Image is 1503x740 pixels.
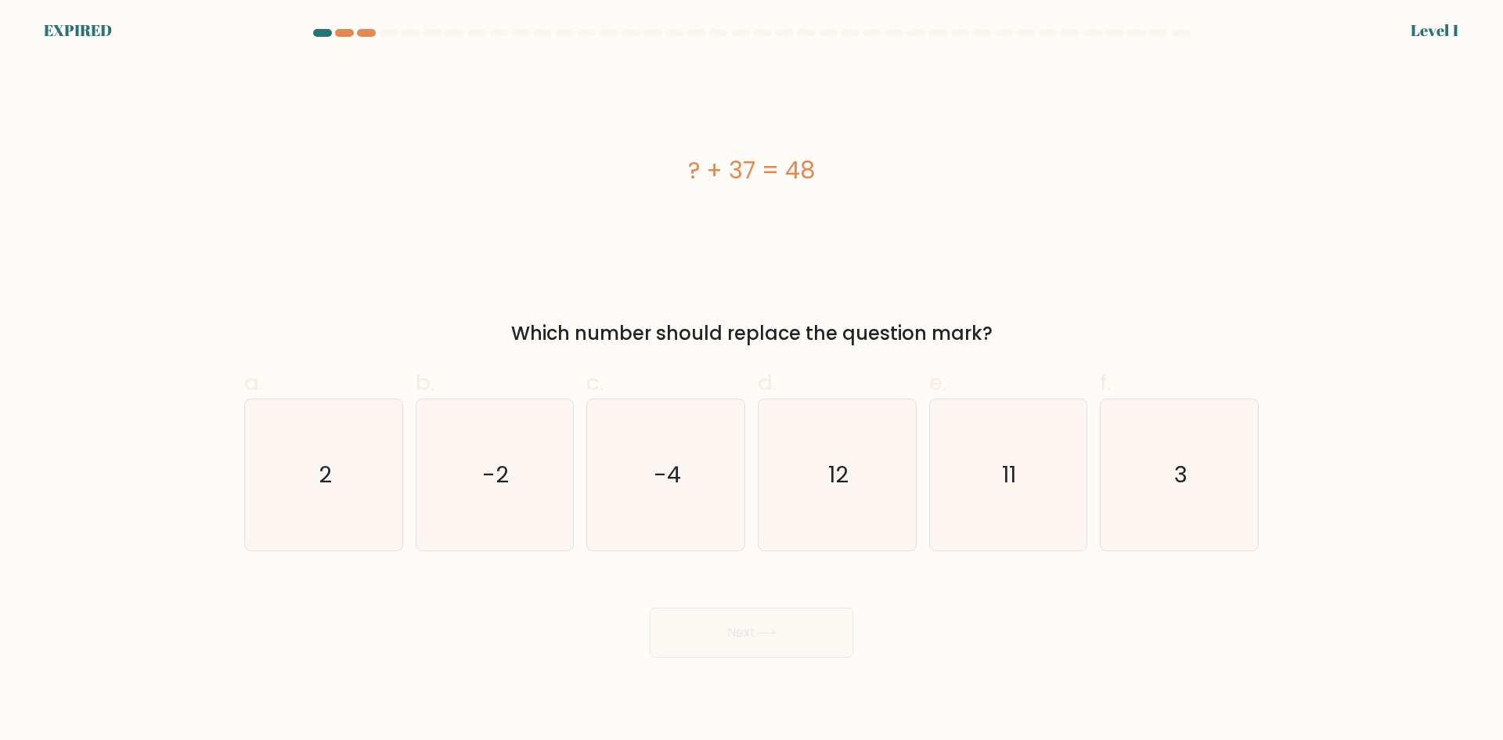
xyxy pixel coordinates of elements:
[44,19,112,42] div: EXPIRED
[483,459,510,490] text: -2
[1003,459,1017,490] text: 11
[929,367,946,398] span: e.
[254,319,1249,348] div: Which number should replace the question mark?
[244,367,263,398] span: a.
[1174,459,1188,490] text: 3
[654,459,681,490] text: -4
[319,459,332,490] text: 2
[1100,367,1111,398] span: f.
[586,367,604,398] span: c.
[1411,19,1459,42] div: Level 1
[758,367,777,398] span: d.
[416,367,434,398] span: b.
[828,459,849,490] text: 12
[244,153,1259,188] div: ? + 37 = 48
